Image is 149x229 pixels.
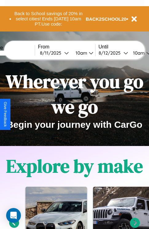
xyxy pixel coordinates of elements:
[6,153,143,179] h1: Explore by make
[38,44,95,50] label: From
[38,50,71,56] button: 8/11/2025
[130,50,146,56] div: 10am
[99,50,124,56] div: 8 / 12 / 2025
[11,9,86,28] button: Back to School savings of 20% in select cities! Ends [DATE] 10am PT.Use code:
[73,50,89,56] div: 10am
[40,50,64,56] div: 8 / 11 / 2025
[71,50,95,56] button: 10am
[6,208,21,223] div: Open Intercom Messenger
[86,16,127,22] b: BACK2SCHOOL20
[3,102,7,127] div: Give Feedback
